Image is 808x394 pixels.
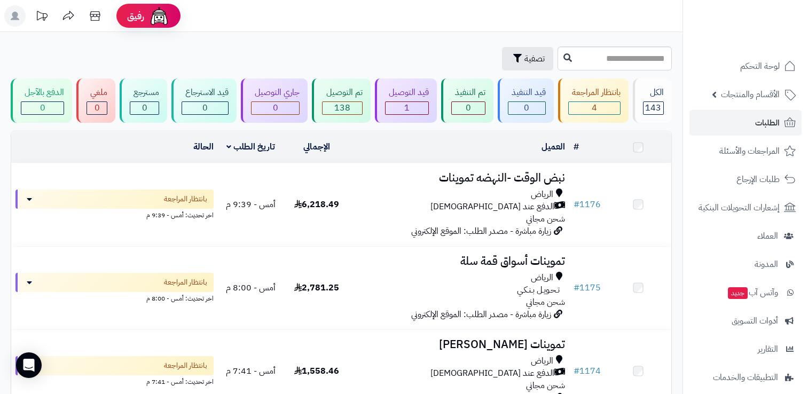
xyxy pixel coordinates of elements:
span: بانتظار المراجعة [164,277,207,288]
a: قيد التوصيل 1 [373,78,439,123]
span: 0 [40,101,45,114]
a: التقارير [689,336,802,362]
a: التطبيقات والخدمات [689,365,802,390]
span: 143 [645,101,661,114]
span: الرياض [531,188,553,201]
div: اخر تحديث: أمس - 7:41 م [15,375,214,387]
div: اخر تحديث: أمس - 9:39 م [15,209,214,220]
div: الكل [643,86,664,99]
span: 0 [95,101,100,114]
span: بانتظار المراجعة [164,360,207,371]
a: قيد الاسترجاع 0 [169,78,239,123]
span: تـحـويـل بـنـكـي [517,284,560,296]
span: زيارة مباشرة - مصدر الطلب: الموقع الإلكتروني [411,225,551,238]
a: طلبات الإرجاع [689,167,802,192]
a: #1176 [574,198,601,211]
span: 0 [142,101,147,114]
span: 2,781.25 [294,281,339,294]
div: جاري التوصيل [251,86,300,99]
div: 0 [452,102,485,114]
a: # [574,140,579,153]
h3: تموينات [PERSON_NAME] [354,338,566,351]
a: وآتس آبجديد [689,280,802,305]
div: 0 [508,102,545,114]
a: الطلبات [689,110,802,136]
span: الطلبات [755,115,780,130]
h3: نبض الوقت -النهضه تموينات [354,172,566,184]
a: المدونة [689,251,802,277]
span: بانتظار المراجعة [164,194,207,204]
a: الحالة [193,140,214,153]
a: الدفع بالآجل 0 [9,78,74,123]
span: لوحة التحكم [740,59,780,74]
a: #1175 [574,281,601,294]
span: 4 [592,101,597,114]
span: شحن مجاني [526,379,565,392]
span: أدوات التسويق [732,313,778,328]
div: 1 [386,102,428,114]
span: الدفع عند [DEMOGRAPHIC_DATA] [430,367,554,380]
a: قيد التنفيذ 0 [496,78,556,123]
button: تصفية [502,47,553,70]
span: 0 [202,101,208,114]
span: زيارة مباشرة - مصدر الطلب: الموقع الإلكتروني [411,308,551,321]
div: ملغي [87,86,107,99]
span: # [574,198,579,211]
span: وآتس آب [727,285,778,300]
span: شحن مجاني [526,212,565,225]
span: طلبات الإرجاع [736,172,780,187]
a: #1174 [574,365,601,377]
div: 0 [252,102,299,114]
div: الدفع بالآجل [21,86,64,99]
div: قيد الاسترجاع [182,86,229,99]
div: بانتظار المراجعة [568,86,621,99]
div: تم التنفيذ [451,86,485,99]
div: قيد التنفيذ [508,86,546,99]
span: الرياض [531,272,553,284]
div: مسترجع [130,86,159,99]
span: رفيق [127,10,144,22]
span: الأقسام والمنتجات [721,87,780,102]
div: 0 [130,102,159,114]
a: تم التنفيذ 0 [439,78,496,123]
h3: تموينات أسواق قمة سلة [354,255,566,267]
a: العملاء [689,223,802,249]
div: اخر تحديث: أمس - 8:00 م [15,292,214,303]
span: 0 [466,101,471,114]
div: 138 [323,102,362,114]
img: logo-2.png [735,30,798,52]
a: جاري التوصيل 0 [239,78,310,123]
img: ai-face.png [148,5,170,27]
div: قيد التوصيل [385,86,429,99]
a: تم التوصيل 138 [310,78,372,123]
div: 0 [21,102,64,114]
span: شحن مجاني [526,296,565,309]
a: مسترجع 0 [117,78,169,123]
span: المراجعات والأسئلة [719,144,780,159]
div: 0 [87,102,107,114]
span: أمس - 7:41 م [226,365,276,377]
a: تاريخ الطلب [226,140,275,153]
span: الرياض [531,355,553,367]
div: 4 [569,102,620,114]
span: # [574,281,579,294]
span: العملاء [757,228,778,243]
span: التقارير [758,342,778,357]
span: 1 [404,101,410,114]
span: 138 [334,101,350,114]
a: أدوات التسويق [689,308,802,334]
span: إشعارات التحويلات البنكية [699,200,780,215]
span: أمس - 8:00 م [226,281,276,294]
a: ملغي 0 [74,78,117,123]
span: 0 [273,101,278,114]
span: 1,558.46 [294,365,339,377]
span: جديد [728,287,748,299]
span: أمس - 9:39 م [226,198,276,211]
div: Open Intercom Messenger [16,352,42,378]
span: 0 [524,101,529,114]
span: تصفية [524,52,545,65]
div: تم التوصيل [322,86,362,99]
span: التطبيقات والخدمات [713,370,778,385]
div: 0 [182,102,228,114]
a: العميل [542,140,565,153]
